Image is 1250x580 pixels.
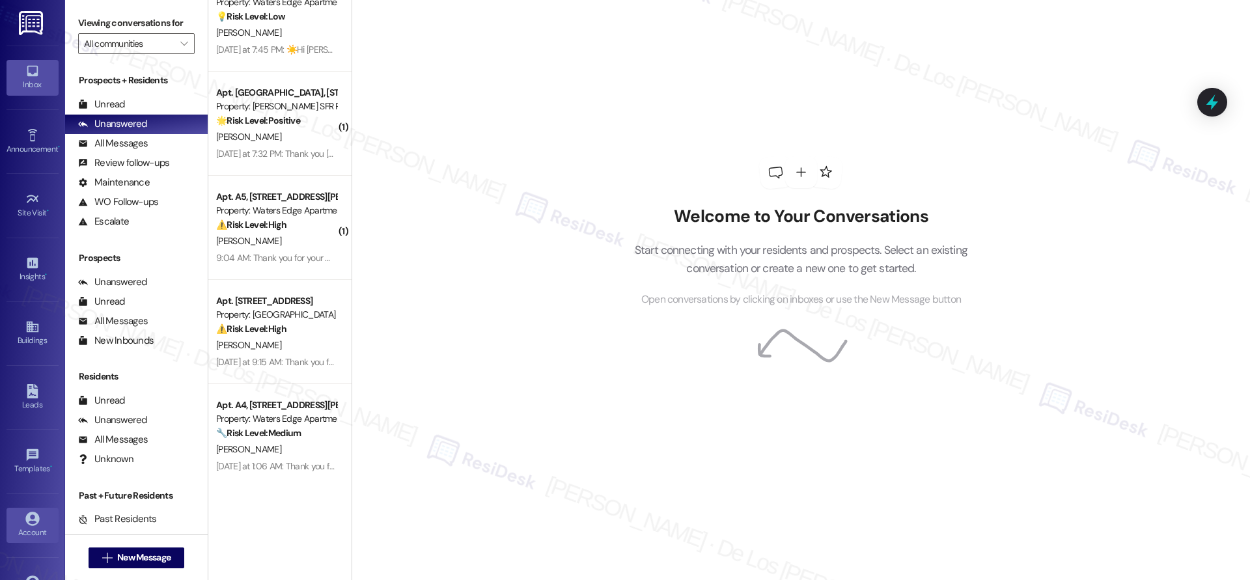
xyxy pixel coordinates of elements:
[180,38,187,49] i: 
[89,547,185,568] button: New Message
[216,356,1013,368] div: [DATE] at 9:15 AM: Thank you for your message. Our offices are currently closed, but we will cont...
[7,188,59,223] a: Site Visit •
[216,100,337,113] div: Property: [PERSON_NAME] SFR Portfolio
[216,398,337,412] div: Apt. A4, [STREET_ADDRESS][PERSON_NAME]
[78,433,148,447] div: All Messages
[50,462,52,471] span: •
[45,270,47,279] span: •
[216,219,286,230] strong: ⚠️ Risk Level: High
[65,74,208,87] div: Prospects + Residents
[216,412,337,426] div: Property: Waters Edge Apartments
[216,86,337,100] div: Apt. [GEOGRAPHIC_DATA], [STREET_ADDRESS]
[78,13,195,33] label: Viewing conversations for
[7,60,59,95] a: Inbox
[216,148,679,159] div: [DATE] at 7:32 PM: Thank you [PERSON_NAME]. It's nice to meet you. If I have any questions I'll b...
[102,553,112,563] i: 
[78,394,125,407] div: Unread
[615,241,987,278] p: Start connecting with your residents and prospects. Select an existing conversation or create a n...
[7,380,59,415] a: Leads
[78,314,148,328] div: All Messages
[78,512,157,526] div: Past Residents
[78,275,147,289] div: Unanswered
[216,131,281,143] span: [PERSON_NAME]
[7,252,59,287] a: Insights •
[7,444,59,479] a: Templates •
[216,252,981,264] div: 9:04 AM: Thank you for your message. Our offices are currently closed, but we will contact you wh...
[216,204,337,217] div: Property: Waters Edge Apartments
[216,339,281,351] span: [PERSON_NAME]
[78,98,125,111] div: Unread
[78,295,125,309] div: Unread
[216,115,300,126] strong: 🌟 Risk Level: Positive
[65,370,208,383] div: Residents
[65,489,208,503] div: Past + Future Residents
[216,44,967,55] div: [DATE] at 7:45 PM: ☀️Hi [PERSON_NAME], this is [PERSON_NAME] and [PERSON_NAME] (New Phone Number)...
[78,413,147,427] div: Unanswered
[216,27,281,38] span: [PERSON_NAME]
[58,143,60,152] span: •
[216,323,286,335] strong: ⚠️ Risk Level: High
[78,156,169,170] div: Review follow-ups
[78,215,129,228] div: Escalate
[65,251,208,265] div: Prospects
[78,334,154,348] div: New Inbounds
[117,551,171,564] span: New Message
[19,11,46,35] img: ResiDesk Logo
[641,292,961,308] span: Open conversations by clicking on inboxes or use the New Message button
[216,10,285,22] strong: 💡 Risk Level: Low
[47,206,49,215] span: •
[7,508,59,543] a: Account
[78,117,147,131] div: Unanswered
[216,294,337,308] div: Apt. [STREET_ADDRESS]
[78,452,133,466] div: Unknown
[216,190,337,204] div: Apt. A5, [STREET_ADDRESS][PERSON_NAME]
[615,206,987,227] h2: Welcome to Your Conversations
[78,195,158,209] div: WO Follow-ups
[78,137,148,150] div: All Messages
[84,33,174,54] input: All communities
[7,316,59,351] a: Buildings
[216,427,301,439] strong: 🔧 Risk Level: Medium
[216,235,281,247] span: [PERSON_NAME]
[216,308,337,322] div: Property: [GEOGRAPHIC_DATA]
[216,443,281,455] span: [PERSON_NAME]
[216,460,1014,472] div: [DATE] at 1:06 AM: Thank you for your message. Our offices are currently closed, but we will cont...
[78,176,150,189] div: Maintenance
